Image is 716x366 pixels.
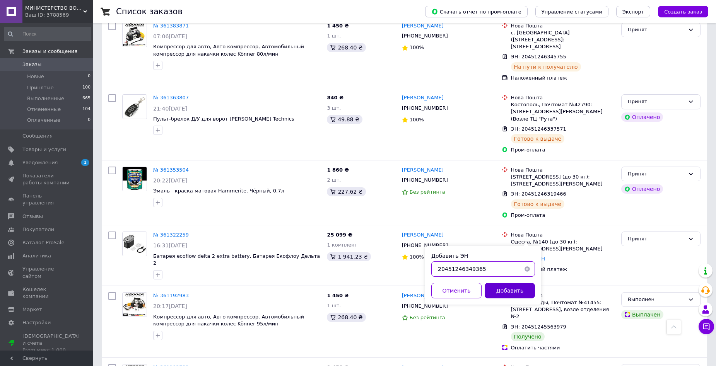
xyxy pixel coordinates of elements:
[628,235,685,243] div: Принят
[22,306,42,313] span: Маркет
[511,191,566,197] span: ЭН: 20451246319466
[25,12,93,19] div: Ваш ID: 3788569
[327,95,343,100] span: 840 ₴
[153,188,284,194] a: Эмаль - краска матовая Hammerite, Чёрный, 0.7л
[327,303,341,308] span: 1 шт.
[22,61,41,68] span: Заказы
[511,54,566,60] span: ЭН: 20451246345755
[628,296,685,304] div: Выполнен
[22,266,72,279] span: Управление сайтом
[699,319,714,334] button: Чат с покупателем
[616,6,650,17] button: Экспорт
[327,187,366,196] div: 227.62 ₴
[425,6,528,17] button: Скачать отчет по пром-оплате
[22,172,72,186] span: Показатели работы компании
[400,31,449,41] div: [PHONE_NUMBER]
[22,347,80,354] div: Prom микс 1 000
[621,310,663,319] div: Выплачен
[153,314,304,327] span: Компрессор для авто, Авто компрессор, Автомобильный компрессор для накачки колес Könner 95л/мин
[511,22,615,29] div: Нова Пошта
[88,73,91,80] span: 0
[327,33,341,39] span: 1 шт.
[410,254,424,260] span: 100%
[327,43,366,52] div: 268.40 ₴
[153,253,320,266] a: Батарея ecoflow delta 2 extra battery, Батарея Екофлоу Дельта 2
[153,33,187,39] span: 07:06[DATE]
[22,213,43,220] span: Отзывы
[327,115,362,124] div: 49.88 ₴
[410,315,445,320] span: Без рейтинга
[327,23,349,29] span: 1 450 ₴
[153,44,304,57] span: Компрессор для авто, Авто компрессор, Автомобильный компрессор для накачки колес Könner 80л/мин
[621,112,663,122] div: Оплачено
[153,167,189,173] a: № 361353504
[511,174,615,187] div: [STREET_ADDRESS] (до 30 кг): [STREET_ADDRESS][PERSON_NAME]
[153,293,189,298] a: № 361192983
[82,84,91,91] span: 100
[153,116,294,122] a: Пульт-брелок Д/У для ворот [PERSON_NAME] Technics
[22,252,51,259] span: Аналитика
[400,301,449,311] div: [PHONE_NUMBER]
[153,106,187,112] span: 21:40[DATE]
[410,189,445,195] span: Без рейтинга
[153,95,189,100] a: № 361363807
[511,212,615,219] div: Пром-оплата
[25,5,83,12] span: МИНИСТЕРСТВО ВОРОТ УКРАИНЫ
[628,98,685,106] div: Принят
[402,292,444,300] a: [PERSON_NAME]
[511,167,615,174] div: Нова Пошта
[22,226,54,233] span: Покупатели
[621,184,663,194] div: Оплачено
[650,9,708,14] a: Создать заказ
[122,167,147,191] a: Фото товару
[123,293,147,317] img: Фото товару
[81,159,89,166] span: 1
[122,94,147,119] a: Фото товару
[153,177,187,184] span: 20:22[DATE]
[431,253,468,259] label: Добавить ЭН
[27,84,54,91] span: Принятые
[511,344,615,351] div: Оплатить частями
[22,239,64,246] span: Каталог ProSale
[153,242,187,249] span: 16:31[DATE]
[153,232,189,238] a: № 361322259
[535,6,608,17] button: Управление статусами
[153,23,189,29] a: № 361383871
[153,303,187,309] span: 20:17[DATE]
[402,167,444,174] a: [PERSON_NAME]
[511,232,615,238] div: Нова Пошта
[628,26,685,34] div: Принят
[327,252,371,261] div: 1 941.23 ₴
[27,95,64,102] span: Выполненные
[542,9,602,15] span: Управление статусами
[511,126,566,132] span: ЭН: 20451246337571
[22,146,66,153] span: Товары и услуги
[327,167,349,173] span: 1 860 ₴
[511,266,615,273] div: Наложенный платеж
[123,23,147,47] img: Фото товару
[410,117,424,123] span: 100%
[123,167,147,191] img: Фото товару
[327,232,352,238] span: 25 099 ₴
[122,292,147,317] a: Фото товару
[400,240,449,250] div: [PHONE_NUMBER]
[511,94,615,101] div: Нова Пошта
[327,313,366,322] div: 268.40 ₴
[82,95,91,102] span: 665
[122,232,147,256] a: Фото товару
[485,283,535,298] button: Добавить
[410,44,424,50] span: 100%
[511,146,615,153] div: Пром-оплата
[511,299,615,320] div: Желтые Воды, Почтомат №41455: [STREET_ADDRESS], возле отделения №2
[4,27,91,41] input: Поиск
[82,106,91,113] span: 104
[327,293,349,298] span: 1 450 ₴
[519,261,535,277] button: Очистить
[22,286,72,300] span: Кошелек компании
[622,9,644,15] span: Экспорт
[400,103,449,113] div: [PHONE_NUMBER]
[22,48,77,55] span: Заказы и сообщения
